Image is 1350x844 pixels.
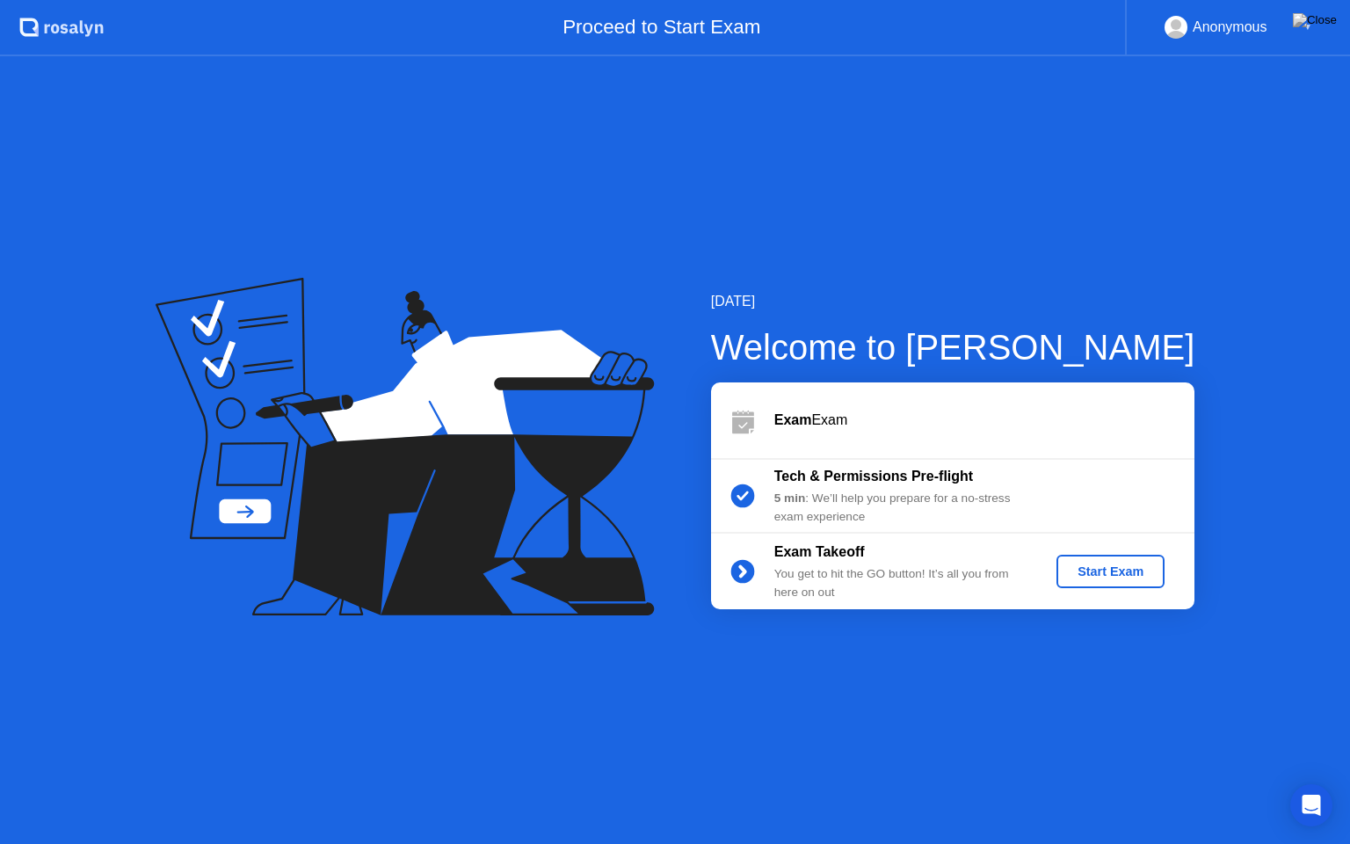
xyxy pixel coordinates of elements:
div: Exam [774,410,1194,431]
b: Exam [774,412,812,427]
button: Start Exam [1056,555,1165,588]
div: You get to hit the GO button! It’s all you from here on out [774,565,1027,601]
div: Open Intercom Messenger [1290,784,1332,826]
b: Tech & Permissions Pre-flight [774,469,973,484]
b: 5 min [774,491,806,505]
div: Anonymous [1193,16,1267,39]
div: : We’ll help you prepare for a no-stress exam experience [774,490,1027,526]
div: [DATE] [711,291,1195,312]
b: Exam Takeoff [774,544,865,559]
img: Close [1293,13,1337,27]
div: Start Exam [1063,564,1158,578]
div: Welcome to [PERSON_NAME] [711,321,1195,374]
